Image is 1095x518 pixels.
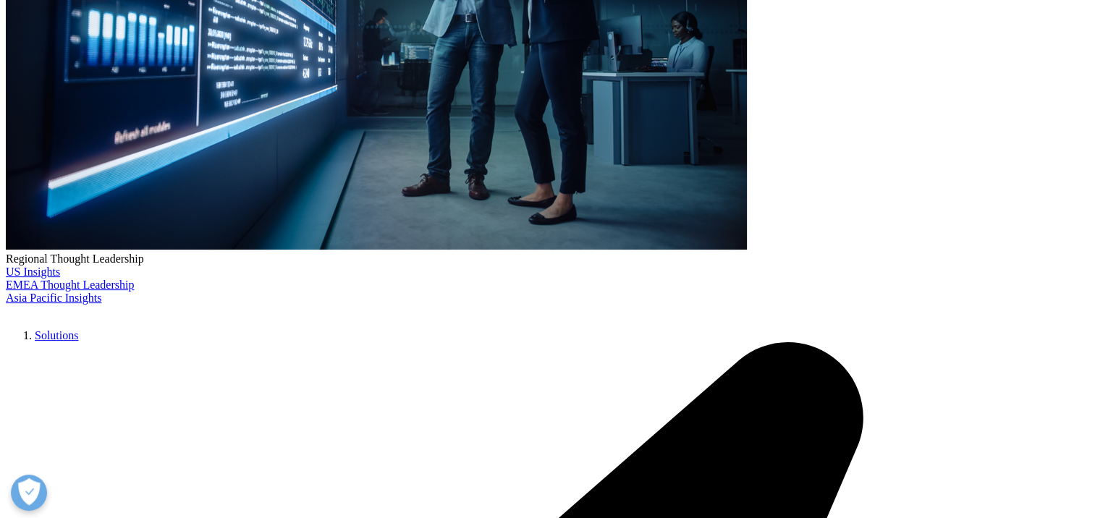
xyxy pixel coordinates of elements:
[6,266,60,278] a: US Insights
[35,329,78,341] a: Solutions
[11,475,47,511] button: Open Preferences
[6,279,134,291] a: EMEA Thought Leadership
[6,292,101,304] a: Asia Pacific Insights
[6,252,1089,266] div: Regional Thought Leadership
